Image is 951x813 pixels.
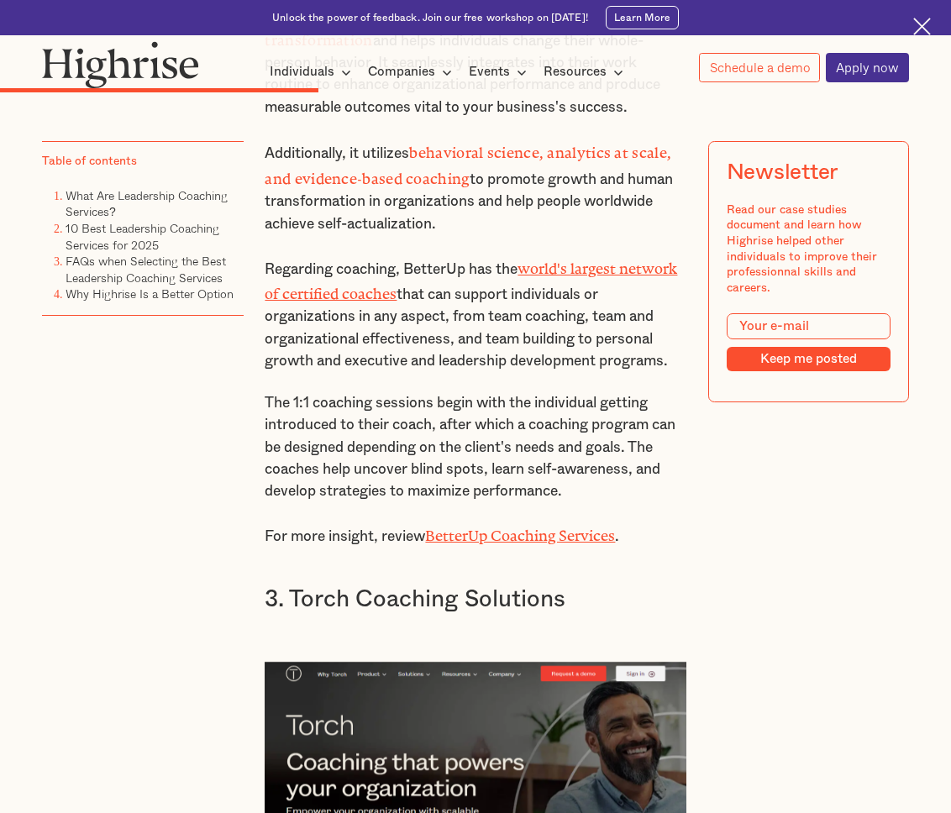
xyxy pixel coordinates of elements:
[368,62,435,82] div: Companies
[544,62,628,82] div: Resources
[66,186,228,220] a: What Are Leadership Coaching Services?
[42,153,137,169] div: Table of contents
[265,255,686,372] p: Regarding coaching, BetterUp has the that can support individuals or organizations in any aspect,...
[66,285,234,302] a: Why Highrise Is a Better Option
[265,585,686,615] h3: 3. Torch Coaching Solutions
[265,522,686,548] p: For more insight, review .
[66,219,219,254] a: 10 Best Leadership Coaching Services for 2025
[606,6,679,29] a: Learn More
[469,62,510,82] div: Events
[270,62,334,82] div: Individuals
[66,252,226,286] a: FAQs when Selecting the Best Leadership Coaching Services
[726,159,837,184] div: Newsletter
[368,62,457,82] div: Companies
[469,62,532,82] div: Events
[265,392,686,502] p: The 1:1 coaching sessions begin with the individual getting introduced to their coach, after whic...
[544,62,607,82] div: Resources
[826,53,909,82] a: Apply now
[270,62,356,82] div: Individuals
[726,313,891,339] input: Your e-mail
[272,11,588,25] div: Unlock the power of feedback. Join our free workshop on [DATE]!
[726,347,891,371] input: Keep me posted
[265,144,671,180] strong: behavioral science, analytics at scale, and evidence-based coaching
[726,313,891,371] form: Modal Form
[42,41,199,88] img: Highrise logo
[913,18,931,35] img: Cross icon
[425,527,615,537] a: BetterUp Coaching Services
[699,53,820,81] a: Schedule a demo
[265,139,686,235] p: Additionally, it utilizes to promote growth and human transformation in organizations and help pe...
[726,202,891,295] div: Read our case studies document and learn how Highrise helped other individuals to improve their p...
